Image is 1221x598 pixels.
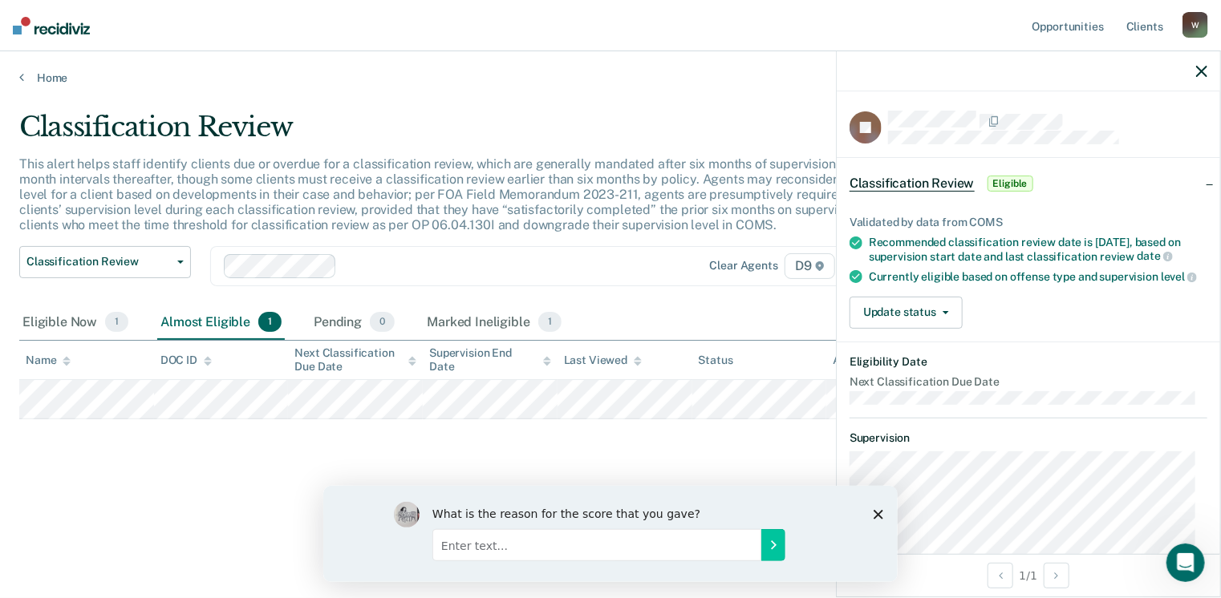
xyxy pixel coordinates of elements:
div: Classification Review [19,111,935,156]
span: level [1161,270,1197,283]
span: Eligible [988,176,1033,192]
span: 1 [538,312,562,333]
div: Eligible Now [19,305,132,341]
span: date [1137,249,1172,262]
div: Pending [310,305,398,341]
div: Supervision End Date [429,346,551,374]
iframe: Survey by Kim from Recidiviz [323,486,898,582]
dt: Next Classification Due Date [850,375,1207,389]
span: 1 [105,312,128,333]
div: Validated by data from COMS [850,216,1207,229]
div: Status [699,354,733,367]
div: Almost Eligible [157,305,285,341]
span: 0 [370,312,395,333]
div: Classification ReviewEligible [837,158,1220,209]
span: Classification Review [26,255,171,269]
dt: Eligibility Date [850,355,1207,369]
div: Marked Ineligible [424,305,565,341]
div: W [1182,12,1208,38]
div: Last Viewed [564,354,642,367]
dt: Supervision [850,431,1207,445]
div: Clear agents [710,259,778,273]
p: This alert helps staff identify clients due or overdue for a classification review, which are gen... [19,156,931,233]
img: Recidiviz [13,17,90,34]
button: Update status [850,297,963,329]
button: Previous Opportunity [988,563,1013,588]
div: Recommended classification review date is [DATE], based on supervision start date and last classi... [869,236,1207,263]
div: Assigned to [833,354,908,367]
button: Next Opportunity [1044,563,1069,588]
div: 1 / 1 [837,554,1220,596]
span: D9 [785,253,835,279]
span: 1 [258,312,282,333]
iframe: Intercom live chat [1166,543,1205,582]
div: Currently eligible based on offense type and supervision [869,269,1207,284]
span: Classification Review [850,176,975,192]
a: Home [19,71,1202,85]
div: Name [26,354,71,367]
div: DOC ID [160,354,212,367]
div: Next Classification Due Date [294,346,416,374]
